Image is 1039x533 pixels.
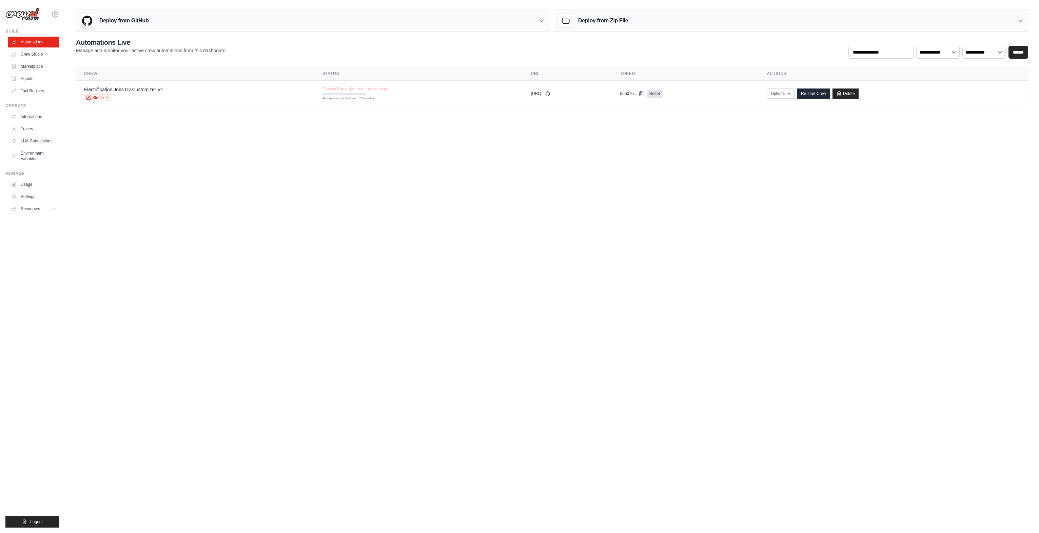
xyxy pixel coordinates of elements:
a: Reset [647,90,663,98]
a: Integrations [8,111,59,122]
a: Agents [8,73,59,84]
a: Re-start Crew [797,88,830,99]
a: LLM Connections [8,136,59,146]
button: Options [767,88,795,99]
a: Studio [84,94,111,101]
h2: Automations Live [76,38,227,47]
a: Tool Registry [8,85,59,96]
button: Logout [5,516,59,528]
button: b6b070... [620,91,644,96]
div: Build [5,28,59,34]
span: Crew is Paused, due to lack of usage [322,86,390,92]
th: URL [523,67,612,81]
h3: Deploy from GitHub [99,17,149,25]
span: Resources [21,206,40,212]
a: Delete [832,88,859,99]
th: Actions [759,67,1028,81]
a: Settings [8,191,59,202]
th: Crew [76,67,314,81]
a: Automations [8,37,59,47]
a: Marketplace [8,61,59,72]
a: Environment Variables [8,148,59,164]
a: Crew Studio [8,49,59,60]
a: Usage [8,179,59,190]
span: Logout [30,519,43,525]
h3: Deploy from Zip File [578,17,628,25]
p: Manage and monitor your active crew automations from this dashboard. [76,47,227,54]
div: Operate [5,103,59,108]
img: Logo [5,8,39,21]
th: Status [314,67,523,81]
button: Resources [8,203,59,214]
a: Traces [8,123,59,134]
img: GitHub Logo [80,14,94,27]
div: First deploy can take up to 10 minutes [322,96,366,101]
div: Manage [5,171,59,176]
th: Token [612,67,759,81]
a: Electrification Jobs Cv Customizer V1 [84,87,163,92]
